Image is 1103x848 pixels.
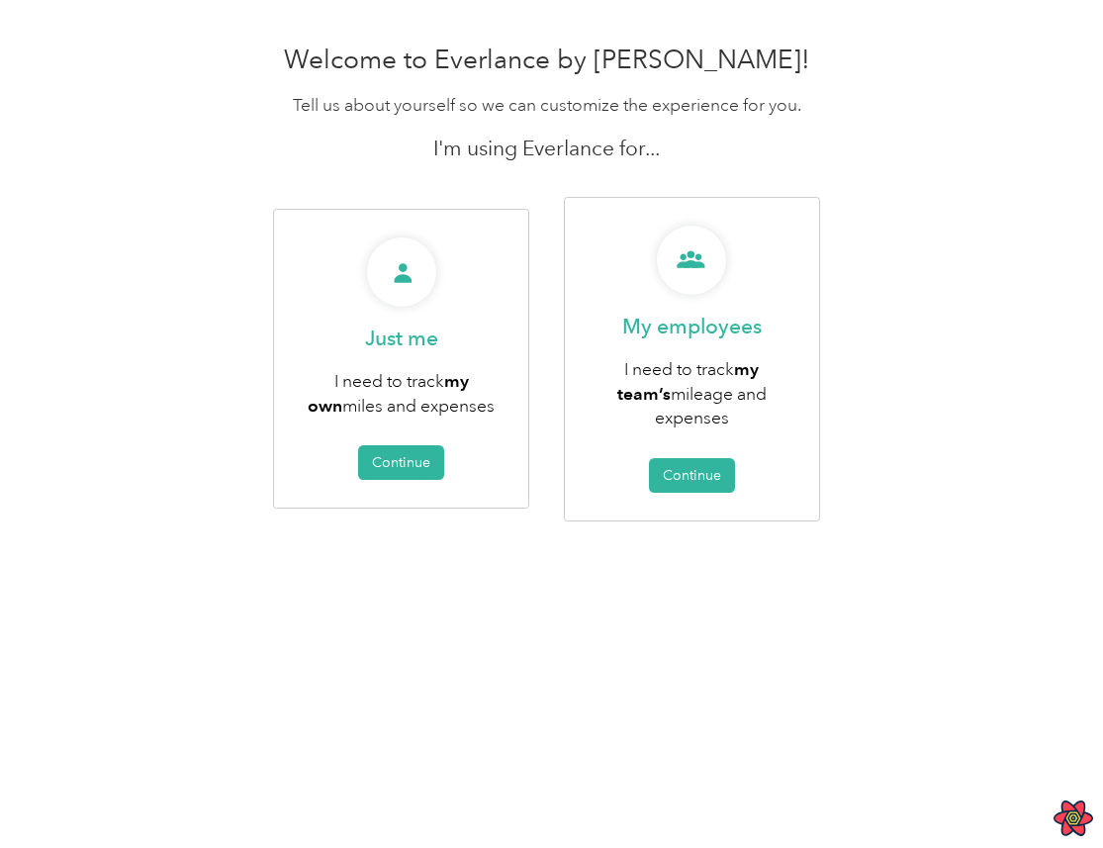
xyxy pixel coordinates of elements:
h1: Welcome to Everlance by [PERSON_NAME]! [273,45,820,76]
p: My employees [622,313,762,340]
b: my own [308,370,469,416]
span: I need to track miles and expenses [308,370,495,417]
p: Just me [365,325,438,352]
button: Continue [649,458,735,493]
iframe: Everlance-gr Chat Button Frame [992,737,1103,848]
button: Open React Query Devtools [1054,799,1093,838]
span: I need to track mileage and expenses [617,358,767,428]
p: Tell us about yourself so we can customize the experience for you. [273,93,820,118]
b: my team’s [617,358,760,404]
button: Continue [358,445,444,480]
p: I'm using Everlance for... [273,135,820,162]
